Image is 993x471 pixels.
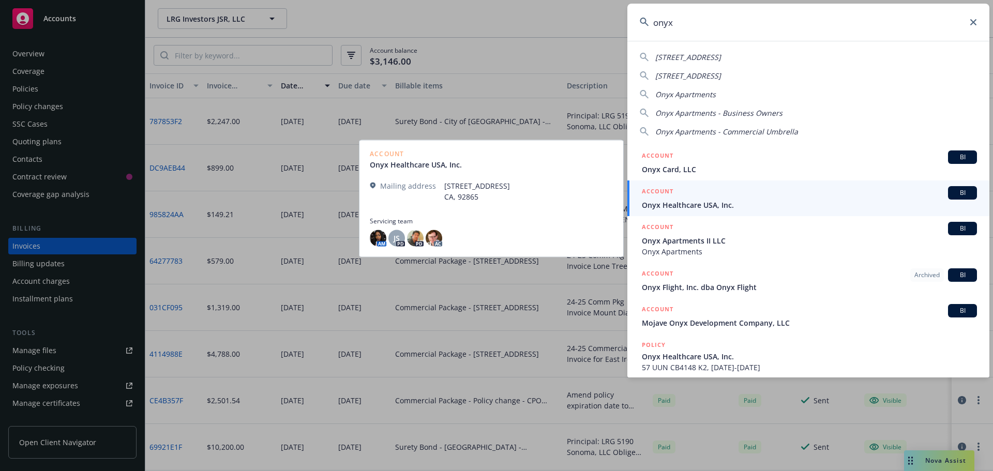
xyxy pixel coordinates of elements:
[642,268,673,281] h5: ACCOUNT
[642,150,673,163] h5: ACCOUNT
[642,186,673,199] h5: ACCOUNT
[952,188,973,197] span: BI
[642,235,977,246] span: Onyx Apartments II LLC
[627,298,989,334] a: ACCOUNTBIMojave Onyx Development Company, LLC
[642,351,977,362] span: Onyx Healthcare USA, Inc.
[642,304,673,316] h5: ACCOUNT
[952,270,973,280] span: BI
[627,145,989,180] a: ACCOUNTBIOnyx Card, LLC
[952,153,973,162] span: BI
[642,246,977,257] span: Onyx Apartments
[627,216,989,263] a: ACCOUNTBIOnyx Apartments II LLCOnyx Apartments
[655,108,783,118] span: Onyx Apartments - Business Owners
[655,52,721,62] span: [STREET_ADDRESS]
[627,334,989,378] a: POLICYOnyx Healthcare USA, Inc.57 UUN CB4148 K2, [DATE]-[DATE]
[642,362,977,373] span: 57 UUN CB4148 K2, [DATE]-[DATE]
[655,71,721,81] span: [STREET_ADDRESS]
[627,263,989,298] a: ACCOUNTArchivedBIOnyx Flight, Inc. dba Onyx Flight
[642,164,977,175] span: Onyx Card, LLC
[627,180,989,216] a: ACCOUNTBIOnyx Healthcare USA, Inc.
[952,306,973,315] span: BI
[642,282,977,293] span: Onyx Flight, Inc. dba Onyx Flight
[655,127,798,136] span: Onyx Apartments - Commercial Umbrella
[627,4,989,41] input: Search...
[952,224,973,233] span: BI
[642,317,977,328] span: Mojave Onyx Development Company, LLC
[642,222,673,234] h5: ACCOUNT
[914,270,940,280] span: Archived
[642,340,666,350] h5: POLICY
[642,200,977,210] span: Onyx Healthcare USA, Inc.
[655,89,716,99] span: Onyx Apartments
